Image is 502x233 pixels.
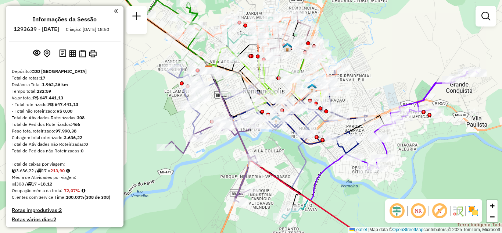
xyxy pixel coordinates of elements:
[37,88,51,94] strong: 232:59
[37,169,42,173] i: Total de rotas
[68,48,78,58] button: Visualizar relatório de Roteirização
[392,227,424,232] a: OpenStreetMap
[12,95,118,101] div: Valor total:
[12,81,118,88] div: Distância Total:
[72,121,80,127] strong: 466
[204,65,214,75] img: CDD Rondonópolis
[12,141,118,148] div: Total de Atividades não Roteirizadas:
[12,161,118,167] div: Total de caixas por viagem:
[81,148,83,153] strong: 0
[32,47,42,59] button: Exibir sessão original
[368,227,369,232] span: |
[349,227,367,232] a: Leaflet
[14,26,59,32] h6: 1293639 - [DATE]
[66,194,85,200] strong: 100,00%
[33,95,63,100] strong: R$ 647.441,13
[33,16,97,23] h4: Informações da Sessão
[490,201,495,210] span: +
[487,200,498,211] a: Zoom in
[64,135,82,140] strong: 3.636,22
[64,188,80,193] strong: 72,07%
[12,194,66,200] span: Clientes com Service Time:
[12,68,118,75] div: Depósito:
[12,108,118,114] div: - Total não roteirizado:
[487,211,498,222] a: Zoom out
[271,115,281,124] img: 120 UDC Light Centro A
[42,82,68,87] strong: 1.962,36 km
[77,115,85,120] strong: 308
[48,102,78,107] strong: R$ 647.441,13
[12,216,118,223] h4: Rotas vários dias:
[12,148,118,154] div: Total de Pedidos não Roteirizados:
[12,167,118,174] div: 3.636,22 / 17 =
[85,194,110,200] strong: (308 de 308)
[12,174,118,181] div: Média de Atividades por viagem:
[55,128,76,134] strong: 97.990,38
[283,42,292,52] img: Warecloud Casa Jardim Monte Líbano
[63,26,112,33] div: Criação: [DATE] 18:50
[388,202,406,220] span: Ocultar deslocamento
[40,75,45,81] strong: 17
[31,68,87,74] strong: CDD [GEOGRAPHIC_DATA]
[12,188,62,193] span: Ocupação média da frota:
[78,48,87,59] button: Visualizar Romaneio
[129,9,144,25] a: Nova sessão e pesquisa
[87,48,98,59] button: Imprimir Rotas
[431,202,448,220] span: Exibir rótulo
[12,88,118,95] div: Tempo total:
[467,205,479,217] img: Exibir/Ocultar setores
[59,207,62,213] strong: 2
[85,141,88,147] strong: 0
[12,226,118,232] h4: Clientes Priorizados NR:
[42,48,52,59] button: Centralizar mapa no depósito ou ponto de apoio
[12,75,118,81] div: Total de rotas:
[478,9,493,24] a: Exibir filtros
[307,83,317,93] img: WCL Vila Cardoso
[490,212,495,221] span: −
[27,182,32,186] i: Total de rotas
[12,182,16,186] i: Total de Atividades
[82,188,85,193] em: Média calculada utilizando a maior ocupação (%Peso ou %Cubagem) de cada rota da sessão. Rotas cro...
[409,202,427,220] span: Ocultar NR
[12,128,118,134] div: Peso total roteirizado:
[12,207,118,213] h4: Rotas improdutivas:
[50,168,65,173] strong: 213,90
[12,114,118,121] div: Total de Atividades Roteirizadas:
[12,181,118,187] div: 308 / 17 =
[452,205,464,217] img: Fluxo de ruas
[12,169,16,173] i: Cubagem total roteirizado
[57,108,72,114] strong: R$ 0,00
[69,225,72,232] strong: 0
[53,216,56,223] strong: 2
[12,134,118,141] div: Cubagem total roteirizado:
[58,48,68,59] button: Logs desbloquear sessão
[12,101,118,108] div: - Total roteirizado:
[40,181,52,187] strong: 18,12
[114,7,118,15] a: Clique aqui para minimizar o painel
[12,121,118,128] div: Total de Pedidos Roteirizados:
[348,227,502,233] div: Map data © contributors,© 2025 TomTom, Microsoft
[66,169,70,173] i: Meta Caixas/viagem: 222,69 Diferença: -8,79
